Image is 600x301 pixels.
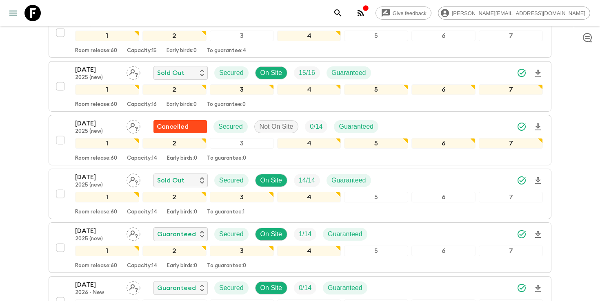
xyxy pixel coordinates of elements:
div: 6 [411,192,476,202]
svg: Synced Successfully [517,176,527,185]
svg: Synced Successfully [517,229,527,239]
svg: Download Onboarding [533,283,543,293]
a: Give feedback [376,7,431,20]
p: To guarantee: 0 [207,101,246,108]
p: Guaranteed [157,229,196,239]
svg: Synced Successfully [517,68,527,78]
div: 7 [479,246,543,256]
span: Assign pack leader [127,176,140,182]
p: 0 / 14 [310,122,322,132]
div: 3 [210,31,274,41]
p: Early birds: 0 [167,263,197,269]
button: [DATE]2025 (new)Assign pack leaderSold OutSecuredOn SiteTrip FillGuaranteed1234567Room release:60... [49,169,551,219]
p: [DATE] [75,119,120,128]
p: Capacity: 14 [127,155,157,162]
p: Guaranteed [339,122,373,132]
p: 2025 (new) [75,236,120,242]
p: 2025 (new) [75,128,120,135]
svg: Download Onboarding [533,122,543,132]
p: Secured [219,229,244,239]
div: 1 [75,192,139,202]
p: Guaranteed [157,283,196,293]
span: Give feedback [388,10,431,16]
div: 5 [344,31,408,41]
div: 4 [277,31,341,41]
p: Capacity: 14 [127,263,157,269]
p: 15 / 16 [299,68,315,78]
button: [DATE]2025 (new)Assign pack leaderSold OutSecuredOn SiteTrip FillGuaranteed1234567Room release:60... [49,61,551,112]
svg: Synced Successfully [517,122,527,132]
div: On Site [255,228,287,241]
p: Room release: 60 [75,209,117,215]
div: 1 [75,138,139,149]
p: Sold Out [157,68,184,78]
p: Room release: 60 [75,263,117,269]
div: 5 [344,246,408,256]
div: 6 [411,246,476,256]
div: 4 [277,246,341,256]
p: Secured [219,283,244,293]
div: 4 [277,84,341,95]
div: Trip Fill [294,66,320,79]
svg: Synced Successfully [517,283,527,293]
p: Guaranteed [331,68,366,78]
div: 6 [411,138,476,149]
p: Capacity: 14 [127,209,157,215]
button: [DATE]2025 (new)Assign pack leaderSold OutSecuredOn SiteTrip FillGuaranteed1234567Room release:60... [49,7,551,58]
div: 1 [75,84,139,95]
p: To guarantee: 0 [207,155,246,162]
p: 1 / 14 [299,229,311,239]
p: Guaranteed [328,283,362,293]
p: Sold Out [157,176,184,185]
div: 5 [344,84,408,95]
span: [PERSON_NAME][EMAIL_ADDRESS][DOMAIN_NAME] [447,10,590,16]
div: Secured [214,281,249,294]
button: menu [5,5,21,21]
svg: Download Onboarding [533,176,543,186]
div: Secured [213,120,248,133]
p: Secured [218,122,243,132]
div: 2 [142,138,207,149]
div: Trip Fill [305,120,327,133]
p: On Site [260,68,282,78]
div: 5 [344,138,408,149]
p: Guaranteed [331,176,366,185]
div: On Site [255,174,287,187]
p: 2025 (new) [75,182,120,189]
p: To guarantee: 4 [207,48,246,54]
span: Assign pack leader [127,68,140,75]
div: 3 [210,246,274,256]
p: To guarantee: 0 [207,263,246,269]
div: Secured [214,174,249,187]
p: Not On Site [260,122,293,132]
div: 4 [277,138,341,149]
p: Room release: 60 [75,48,117,54]
div: 6 [411,31,476,41]
div: 5 [344,192,408,202]
p: On Site [260,176,282,185]
p: On Site [260,229,282,239]
div: [PERSON_NAME][EMAIL_ADDRESS][DOMAIN_NAME] [438,7,590,20]
p: Capacity: 16 [127,101,157,108]
div: 3 [210,84,274,95]
div: 3 [210,138,274,149]
p: 0 / 14 [299,283,311,293]
div: 3 [210,192,274,202]
svg: Download Onboarding [533,68,543,78]
div: Trip Fill [294,174,320,187]
p: Room release: 60 [75,101,117,108]
div: 7 [479,192,543,202]
div: Trip Fill [294,281,316,294]
p: 2025 (new) [75,75,120,81]
p: [DATE] [75,280,120,290]
div: 1 [75,31,139,41]
div: 4 [277,192,341,202]
div: On Site [255,66,287,79]
p: 14 / 14 [299,176,315,185]
div: 7 [479,84,543,95]
p: Guaranteed [328,229,362,239]
div: 2 [142,31,207,41]
p: On Site [260,283,282,293]
p: Early birds: 0 [167,155,197,162]
p: Capacity: 15 [127,48,157,54]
